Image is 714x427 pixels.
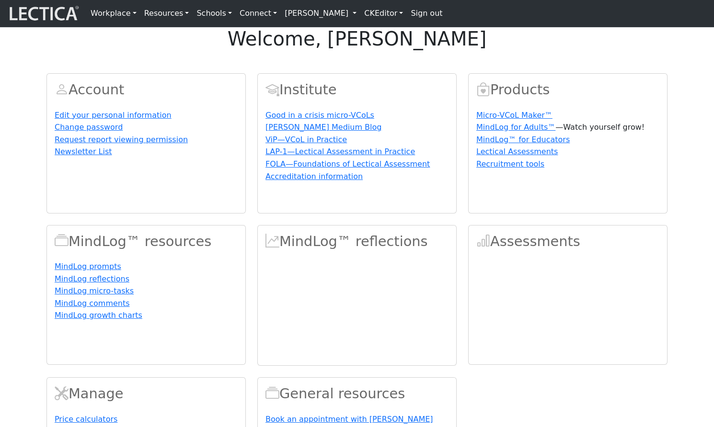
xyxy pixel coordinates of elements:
[476,159,544,169] a: Recruitment tools
[265,233,449,250] h2: MindLog™ reflections
[265,172,363,181] a: Accreditation information
[55,111,172,120] a: Edit your personal information
[236,4,281,23] a: Connect
[55,81,69,98] span: Account
[476,111,553,120] a: Micro-VCoL Maker™
[193,4,236,23] a: Schools
[265,415,433,424] a: Book an appointment with [PERSON_NAME]
[265,159,430,169] a: FOLA—Foundations of Lectical Assessment
[407,4,446,23] a: Sign out
[265,385,449,402] h2: General resources
[476,123,555,132] a: MindLog for Adults™
[265,111,374,120] a: Good in a crisis micro-VCoLs
[55,385,69,402] span: Manage
[140,4,193,23] a: Resources
[55,123,123,132] a: Change password
[55,262,121,271] a: MindLog prompts
[476,122,659,133] p: —Watch yourself grow!
[476,135,570,144] a: MindLog™ for Educators
[476,233,659,250] h2: Assessments
[55,81,238,98] h2: Account
[265,233,279,249] span: MindLog
[281,4,360,23] a: [PERSON_NAME]
[55,415,117,424] a: Price calculators
[476,81,490,98] span: Products
[55,385,238,402] h2: Manage
[55,274,129,283] a: MindLog reflections
[55,233,238,250] h2: MindLog™ resources
[476,147,558,156] a: Lectical Assessments
[55,299,130,308] a: MindLog comments
[265,81,449,98] h2: Institute
[7,4,79,22] img: lecticalive
[265,81,279,98] span: Account
[265,135,347,144] a: ViP—VCoL in Practice
[55,147,112,156] a: Newsletter List
[476,233,490,249] span: Assessments
[265,385,279,402] span: Resources
[265,147,415,156] a: LAP-1—Lectical Assessment in Practice
[360,4,407,23] a: CKEditor
[55,286,134,295] a: MindLog micro-tasks
[476,81,659,98] h2: Products
[55,233,69,249] span: MindLog™ resources
[55,135,188,144] a: Request report viewing permission
[265,123,381,132] a: [PERSON_NAME] Medium Blog
[87,4,140,23] a: Workplace
[55,311,142,320] a: MindLog growth charts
